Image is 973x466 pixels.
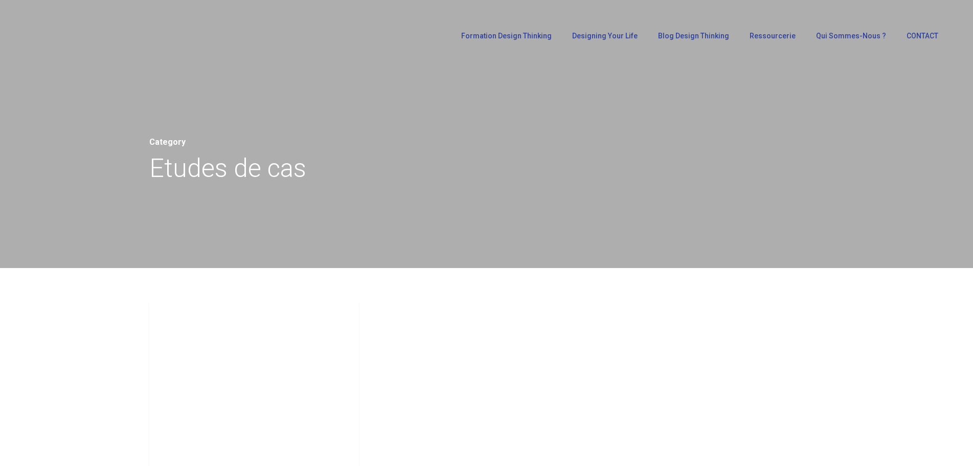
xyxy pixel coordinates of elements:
[653,32,734,39] a: Blog Design Thinking
[456,32,557,39] a: Formation Design Thinking
[461,32,552,40] span: Formation Design Thinking
[750,32,796,40] span: Ressourcerie
[744,32,801,39] a: Ressourcerie
[572,32,638,40] span: Designing Your Life
[811,32,891,39] a: Qui sommes-nous ?
[658,32,729,40] span: Blog Design Thinking
[901,32,943,39] a: CONTACT
[149,137,186,147] span: Category
[160,312,227,324] a: Etudes de cas
[149,150,824,186] h1: Etudes de cas
[816,32,886,40] span: Qui sommes-nous ?
[907,32,938,40] span: CONTACT
[567,32,643,39] a: Designing Your Life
